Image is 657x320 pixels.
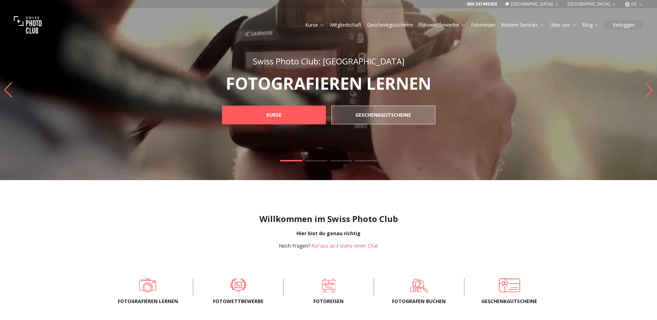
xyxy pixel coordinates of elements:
[253,55,405,67] span: Swiss Photo Club: [GEOGRAPHIC_DATA]
[501,21,544,28] a: Weitere Services
[302,20,327,30] button: Kurse
[330,21,362,28] a: Mitgliedschaft
[6,230,651,237] div: Hier bist du genau richtig
[279,242,310,249] span: Noch Fragen?
[327,20,364,30] button: Mitgliedschaft
[468,20,498,30] button: Fotoreisen
[295,278,363,292] a: Fotoreisen
[471,21,495,28] a: Fotoreisen
[340,242,378,249] button: starte einen Chat
[367,21,413,28] a: Geschenkgutscheine
[204,298,272,305] span: Fotowettbewerbe
[419,21,465,28] a: Fotowettbewerbe
[305,21,325,28] a: Kurse
[114,298,182,305] span: Fotografieren lernen
[467,1,497,7] a: 069 247495455
[498,20,547,30] button: Weitere Services
[311,242,335,249] a: Ruf uns an
[582,21,599,28] a: Blog
[266,112,282,118] b: KURSE
[547,20,579,30] button: Über uns
[385,298,453,305] span: FOTOGRAFEN BUCHEN
[385,278,453,292] a: FOTOGRAFEN BUCHEN
[207,75,451,92] p: FOTOGRAFIEREN LERNEN
[331,106,435,124] a: GESCHENKGUTSCHEINE
[222,106,326,124] a: KURSE
[364,20,416,30] button: Geschenkgutscheine
[550,21,577,28] a: Über uns
[114,278,182,292] a: Fotografieren lernen
[476,298,543,305] span: Geschenkgutscheine
[355,112,411,118] b: GESCHENKGUTSCHEINE
[416,20,468,30] button: Fotowettbewerbe
[6,213,651,224] h1: Willkommen im Swiss Photo Club
[14,11,42,39] img: Swiss photo club
[476,278,543,292] a: Geschenkgutscheine
[579,20,602,30] button: Blog
[295,298,363,305] span: Fotoreisen
[279,242,378,249] div: /
[605,20,643,30] button: Einloggen
[204,278,272,292] a: Fotowettbewerbe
